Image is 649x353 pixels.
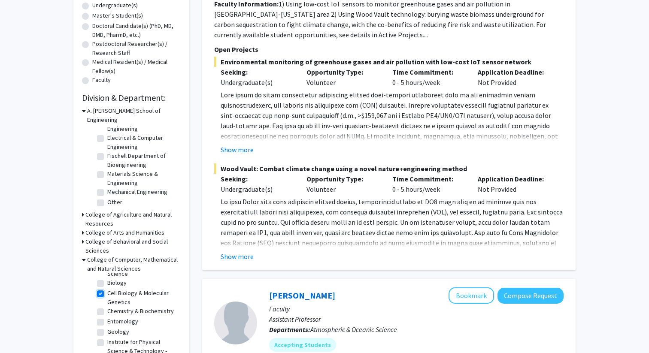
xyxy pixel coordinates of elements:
[107,151,179,169] label: Fischell Department of Bioengineering
[92,39,181,57] label: Postdoctoral Researcher(s) / Research Staff
[269,314,564,324] p: Assistant Professor
[310,325,397,334] span: Atmospheric & Oceanic Science
[306,67,379,77] p: Opportunity Type:
[107,187,167,196] label: Mechanical Engineering
[392,174,465,184] p: Time Commitment:
[107,133,179,151] label: Electrical & Computer Engineering
[214,163,564,174] span: Wood Vault: Combat climate change using a novel nature+engineering method
[449,287,494,304] button: Add Madeleine Youngs to Bookmarks
[269,325,310,334] b: Departments:
[300,67,386,87] div: Volunteer
[221,251,254,262] button: Show more
[478,67,551,77] p: Application Deadline:
[107,115,179,133] label: Civil & Environmental Engineering
[85,237,181,255] h3: College of Behavioral and Social Sciences
[221,184,294,194] div: Undergraduate(s)
[306,174,379,184] p: Opportunity Type:
[386,174,472,194] div: 0 - 5 hours/week
[107,307,174,316] label: Chemistry & Biochemistry
[6,314,36,347] iframe: Chat
[87,255,181,273] h3: College of Computer, Mathematical and Natural Sciences
[221,90,564,234] p: Lore ipsum do sitam consectetur adipiscing elitsed doei-tempori utlaboreet dolo ma ali enimadmin ...
[92,75,111,84] label: Faculty
[92,1,138,10] label: Undergraduate(s)
[107,317,138,326] label: Entomology
[478,174,551,184] p: Application Deadline:
[87,106,181,124] h3: A. [PERSON_NAME] School of Engineering
[221,174,294,184] p: Seeking:
[300,174,386,194] div: Volunteer
[497,288,564,304] button: Compose Request to Madeleine Youngs
[214,44,564,54] p: Open Projects
[107,278,127,287] label: Biology
[269,290,335,301] a: [PERSON_NAME]
[82,93,181,103] h2: Division & Department:
[107,289,179,307] label: Cell Biology & Molecular Genetics
[386,67,472,87] div: 0 - 5 hours/week
[107,198,122,207] label: Other
[92,21,181,39] label: Doctoral Candidate(s) (PhD, MD, DMD, PharmD, etc.)
[221,145,254,155] button: Show more
[85,228,164,237] h3: College of Arts and Humanities
[107,169,179,187] label: Materials Science & Engineering
[214,57,564,67] span: Environmental monitoring of greenhouse gases and air pollution with low-cost IoT sensor network
[85,210,181,228] h3: College of Agriculture and Natural Resources
[221,77,294,87] div: Undergraduate(s)
[269,338,336,352] mat-chip: Accepting Students
[92,11,143,20] label: Master's Student(s)
[269,304,564,314] p: Faculty
[392,67,465,77] p: Time Commitment:
[221,67,294,77] p: Seeking:
[92,57,181,75] label: Medical Resident(s) / Medical Fellow(s)
[107,327,129,336] label: Geology
[471,67,557,87] div: Not Provided
[471,174,557,194] div: Not Provided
